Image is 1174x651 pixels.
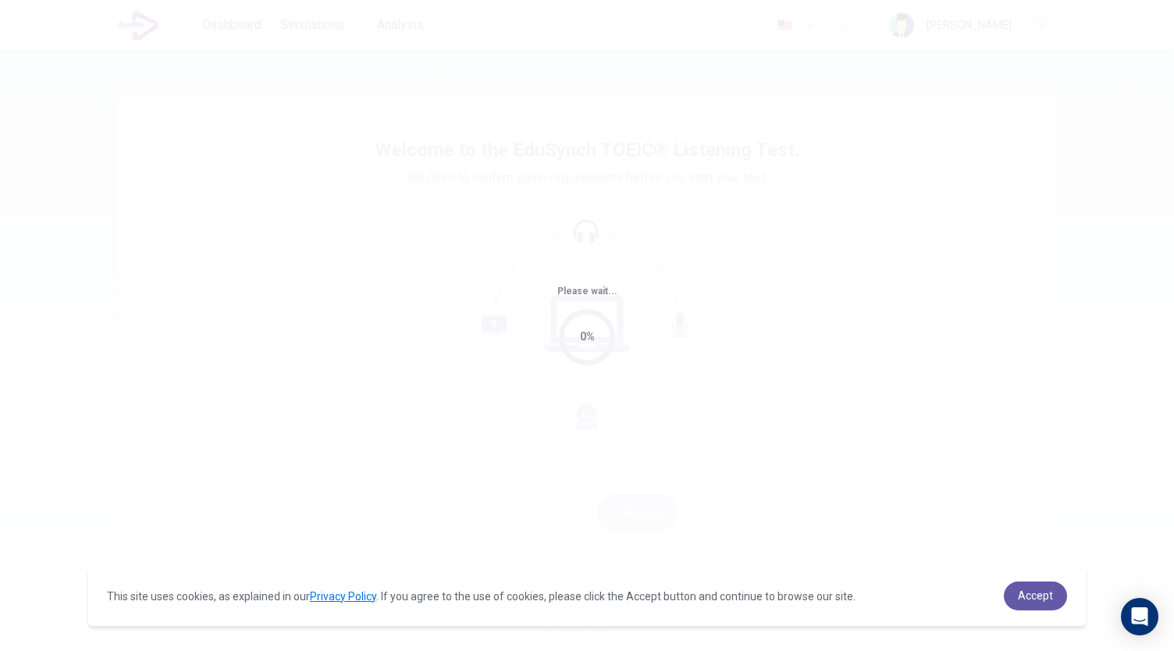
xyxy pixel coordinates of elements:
a: Privacy Policy [310,590,376,603]
a: dismiss cookie message [1004,582,1067,610]
span: Please wait... [557,286,617,297]
div: Open Intercom Messenger [1121,598,1158,635]
div: 0% [580,328,595,346]
span: This site uses cookies, as explained in our . If you agree to the use of cookies, please click th... [107,590,856,603]
span: Accept [1018,589,1053,602]
div: cookieconsent [88,566,1086,626]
